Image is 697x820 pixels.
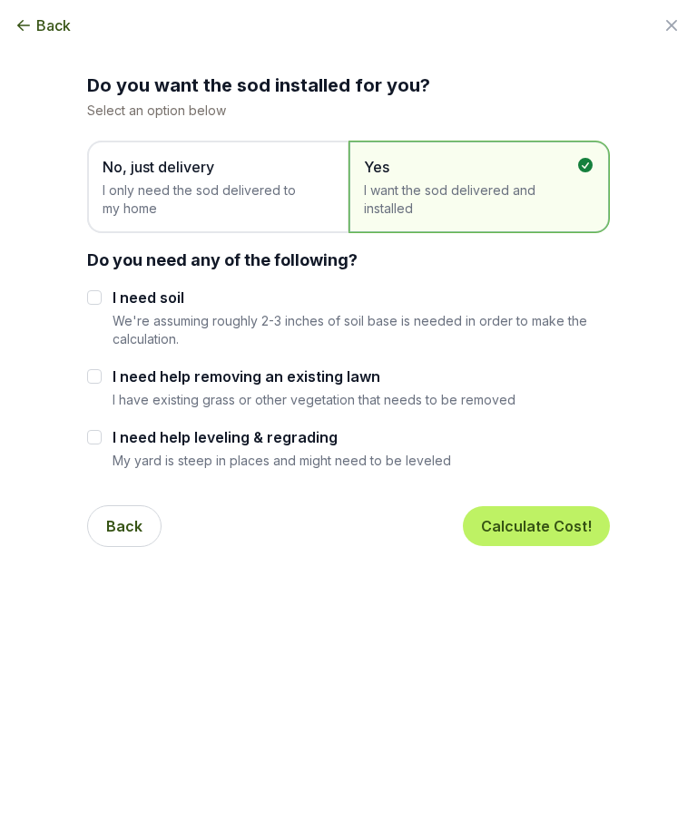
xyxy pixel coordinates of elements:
[15,15,71,36] button: Back
[103,156,315,178] span: No, just delivery
[87,73,610,98] h2: Do you want the sod installed for you?
[87,505,162,547] button: Back
[113,366,515,387] label: I need help removing an existing lawn
[364,181,576,218] span: I want the sod delivered and installed
[87,102,610,119] p: Select an option below
[113,312,610,347] p: We're assuming roughly 2-3 inches of soil base is needed in order to make the calculation.
[87,248,610,272] div: Do you need any of the following?
[113,391,515,408] p: I have existing grass or other vegetation that needs to be removed
[364,156,576,178] span: Yes
[463,506,610,546] button: Calculate Cost!
[113,452,451,469] p: My yard is steep in places and might need to be leveled
[113,287,610,308] label: I need soil
[103,181,315,218] span: I only need the sod delivered to my home
[113,426,451,448] label: I need help leveling & regrading
[36,15,71,36] span: Back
